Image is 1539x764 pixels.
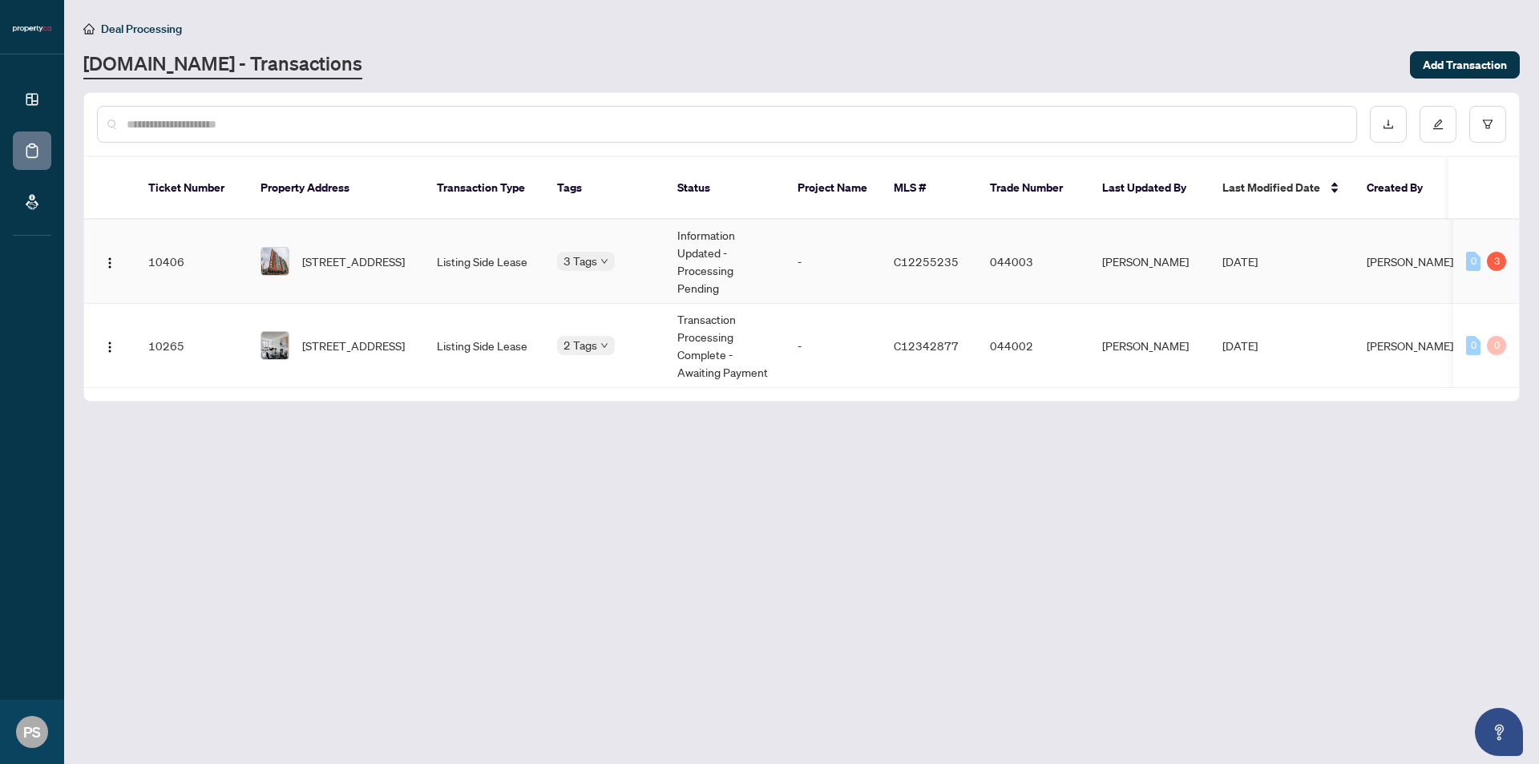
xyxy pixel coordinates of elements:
[1466,336,1480,355] div: 0
[83,23,95,34] span: home
[1482,119,1493,130] span: filter
[664,220,785,304] td: Information Updated - Processing Pending
[1420,106,1456,143] button: edit
[1222,179,1320,196] span: Last Modified Date
[664,304,785,388] td: Transaction Processing Complete - Awaiting Payment
[894,338,959,353] span: C12342877
[977,157,1089,220] th: Trade Number
[1469,106,1506,143] button: filter
[785,304,881,388] td: -
[103,257,116,269] img: Logo
[101,22,182,36] span: Deal Processing
[1089,304,1210,388] td: [PERSON_NAME]
[544,157,664,220] th: Tags
[894,254,959,269] span: C12255235
[785,220,881,304] td: -
[23,721,41,743] span: PS
[424,304,544,388] td: Listing Side Lease
[1487,336,1506,355] div: 0
[97,249,123,274] button: Logo
[13,24,51,34] img: logo
[977,220,1089,304] td: 044003
[785,157,881,220] th: Project Name
[135,157,248,220] th: Ticket Number
[97,333,123,358] button: Logo
[302,337,405,354] span: [STREET_ADDRESS]
[261,332,289,359] img: thumbnail-img
[1423,52,1507,78] span: Add Transaction
[1432,119,1444,130] span: edit
[302,253,405,270] span: [STREET_ADDRESS]
[977,304,1089,388] td: 044002
[424,220,544,304] td: Listing Side Lease
[600,342,608,350] span: down
[1410,51,1520,79] button: Add Transaction
[1383,119,1394,130] span: download
[1089,157,1210,220] th: Last Updated By
[1370,106,1407,143] button: download
[1487,252,1506,271] div: 3
[1210,157,1354,220] th: Last Modified Date
[1466,252,1480,271] div: 0
[1354,157,1450,220] th: Created By
[1222,338,1258,353] span: [DATE]
[664,157,785,220] th: Status
[261,248,289,275] img: thumbnail-img
[881,157,977,220] th: MLS #
[424,157,544,220] th: Transaction Type
[135,304,248,388] td: 10265
[248,157,424,220] th: Property Address
[135,220,248,304] td: 10406
[1089,220,1210,304] td: [PERSON_NAME]
[1475,708,1523,756] button: Open asap
[563,336,597,354] span: 2 Tags
[1367,338,1453,353] span: [PERSON_NAME]
[1222,254,1258,269] span: [DATE]
[103,341,116,354] img: Logo
[563,252,597,270] span: 3 Tags
[83,51,362,79] a: [DOMAIN_NAME] - Transactions
[600,257,608,265] span: down
[1367,254,1453,269] span: [PERSON_NAME]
